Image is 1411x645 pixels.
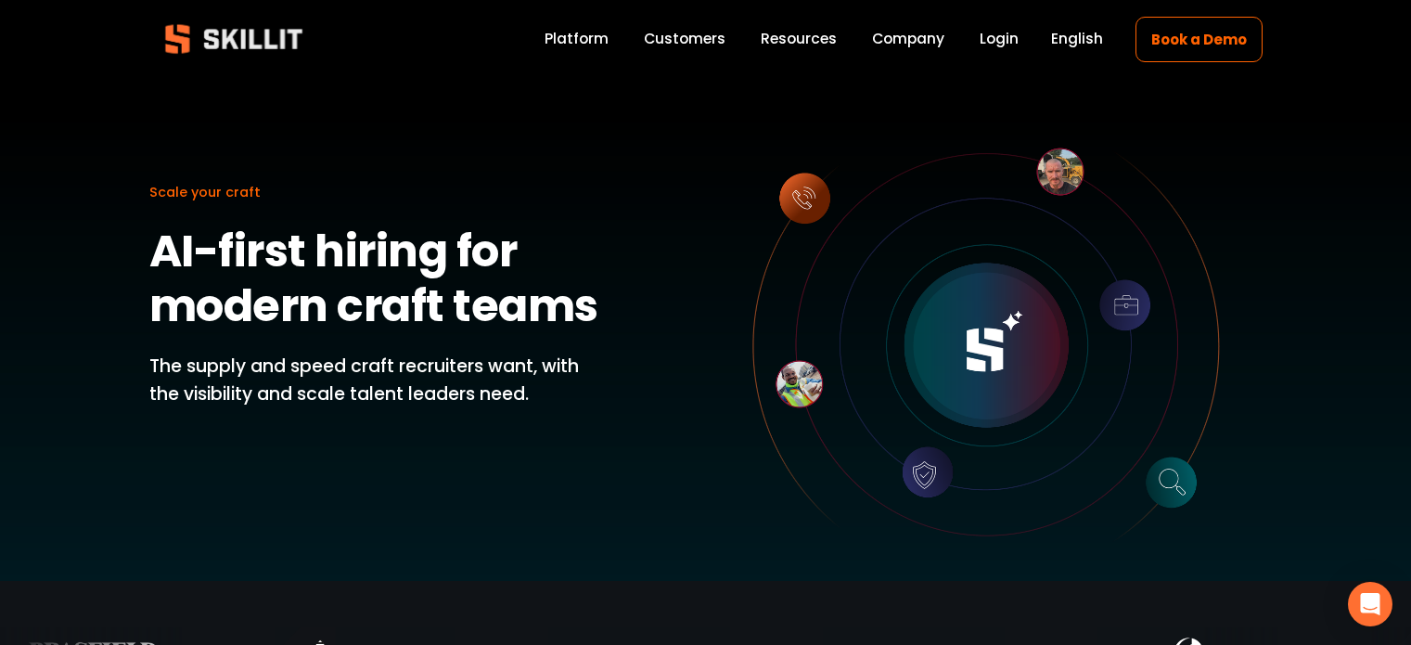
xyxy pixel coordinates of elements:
strong: AI-first hiring for modern craft teams [149,220,598,337]
span: English [1051,28,1103,49]
span: Resources [761,28,837,49]
div: language picker [1051,27,1103,52]
span: Scale your craft [149,183,261,201]
img: Skillit [149,11,318,67]
a: Book a Demo [1135,17,1262,62]
a: Login [980,27,1019,52]
a: folder dropdown [761,27,837,52]
a: Customers [644,27,725,52]
a: Company [872,27,944,52]
a: Platform [545,27,609,52]
p: The supply and speed craft recruiters want, with the visibility and scale talent leaders need. [149,353,608,409]
div: Open Intercom Messenger [1348,582,1392,626]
